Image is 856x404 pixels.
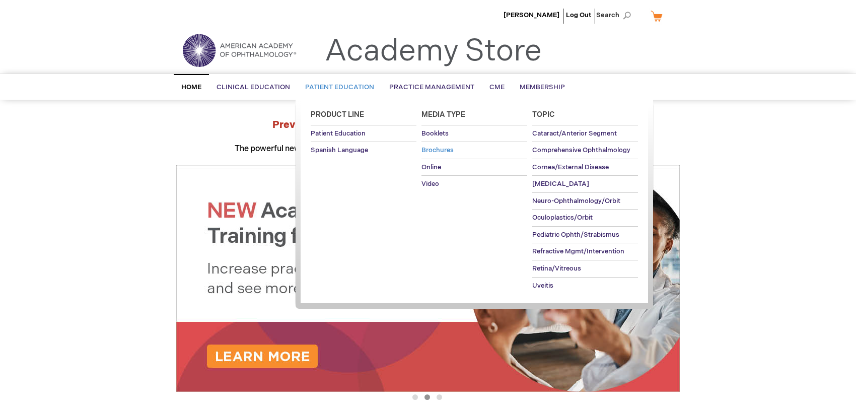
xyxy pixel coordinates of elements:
[596,5,634,25] span: Search
[532,282,553,290] span: Uveitis
[532,214,593,222] span: Oculoplastics/Orbit
[421,146,454,154] span: Brochures
[489,83,505,91] span: CME
[424,394,430,400] button: 2 of 3
[532,231,619,239] span: Pediatric Ophth/Strabismus
[532,163,609,171] span: Cornea/External Disease
[421,129,449,138] span: Booklets
[311,110,364,119] span: Product Line
[421,110,465,119] span: Media Type
[421,180,439,188] span: Video
[532,247,624,255] span: Refractive Mgmt/Intervention
[325,33,542,70] a: Academy Store
[305,83,374,91] span: Patient Education
[421,163,441,171] span: Online
[311,129,366,138] span: Patient Education
[272,119,584,131] strong: Preview the at AAO 2025
[532,129,617,138] span: Cataract/Anterior Segment
[520,83,565,91] span: Membership
[311,146,368,154] span: Spanish Language
[532,146,630,154] span: Comprehensive Ophthalmology
[532,264,581,273] span: Retina/Vitreous
[532,110,555,119] span: Topic
[217,83,290,91] span: Clinical Education
[566,11,591,19] a: Log Out
[389,83,474,91] span: Practice Management
[437,394,442,400] button: 3 of 3
[412,394,418,400] button: 1 of 3
[504,11,559,19] a: [PERSON_NAME]
[181,83,201,91] span: Home
[532,180,589,188] span: [MEDICAL_DATA]
[532,197,620,205] span: Neuro-Ophthalmology/Orbit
